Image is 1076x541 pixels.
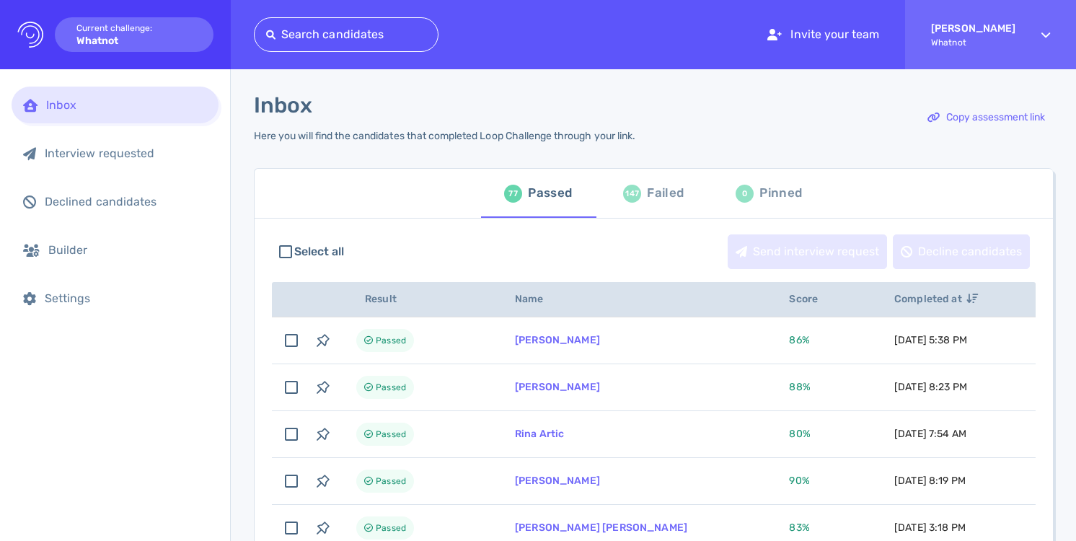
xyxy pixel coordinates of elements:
[759,182,802,204] div: Pinned
[294,243,345,260] span: Select all
[789,293,834,305] span: Score
[45,291,207,305] div: Settings
[894,235,1029,268] div: Decline candidates
[376,472,406,490] span: Passed
[48,243,207,257] div: Builder
[894,522,966,534] span: [DATE] 3:18 PM
[894,381,967,393] span: [DATE] 8:23 PM
[789,334,809,346] span: 86 %
[376,379,406,396] span: Passed
[894,334,967,346] span: [DATE] 5:38 PM
[647,182,684,204] div: Failed
[45,195,207,208] div: Declined candidates
[376,332,406,349] span: Passed
[339,282,498,317] th: Result
[515,293,560,305] span: Name
[528,182,572,204] div: Passed
[515,334,600,346] a: [PERSON_NAME]
[789,428,810,440] span: 80 %
[789,381,810,393] span: 88 %
[920,100,1053,135] button: Copy assessment link
[504,185,522,203] div: 77
[515,522,687,534] a: [PERSON_NAME] [PERSON_NAME]
[893,234,1030,269] button: Decline candidates
[45,146,207,160] div: Interview requested
[894,475,966,487] span: [DATE] 8:19 PM
[254,130,635,142] div: Here you will find the candidates that completed Loop Challenge through your link.
[515,381,600,393] a: [PERSON_NAME]
[46,98,207,112] div: Inbox
[789,475,809,487] span: 90 %
[254,92,312,118] h1: Inbox
[376,519,406,537] span: Passed
[920,101,1052,134] div: Copy assessment link
[623,185,641,203] div: 147
[931,38,1015,48] span: Whatnot
[515,475,600,487] a: [PERSON_NAME]
[789,522,809,534] span: 83 %
[894,428,966,440] span: [DATE] 7:54 AM
[728,234,887,269] button: Send interview request
[515,428,565,440] a: Rina Artic
[376,426,406,443] span: Passed
[894,293,978,305] span: Completed at
[736,185,754,203] div: 0
[931,22,1015,35] strong: [PERSON_NAME]
[728,235,886,268] div: Send interview request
